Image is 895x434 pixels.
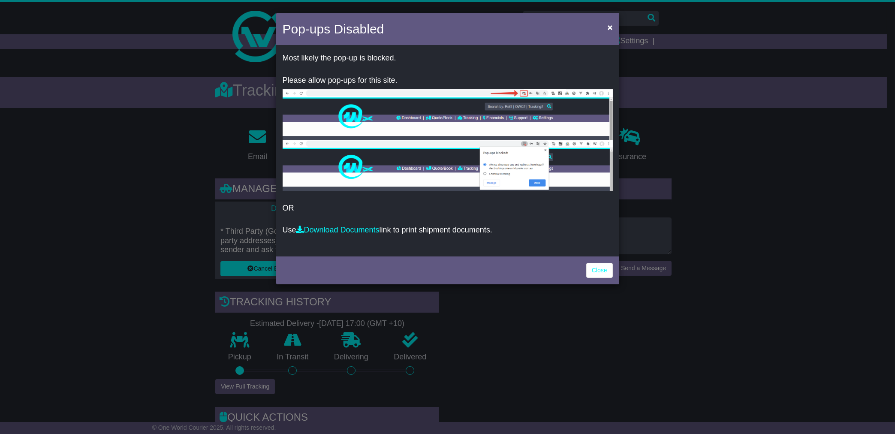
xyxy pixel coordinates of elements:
[586,263,613,278] a: Close
[283,19,384,39] h4: Pop-ups Disabled
[603,18,617,36] button: Close
[283,226,613,235] p: Use link to print shipment documents.
[283,89,613,140] img: allow-popup-1.png
[296,226,380,234] a: Download Documents
[283,140,613,191] img: allow-popup-2.png
[607,22,612,32] span: ×
[283,76,613,85] p: Please allow pop-ups for this site.
[276,47,619,254] div: OR
[283,54,613,63] p: Most likely the pop-up is blocked.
